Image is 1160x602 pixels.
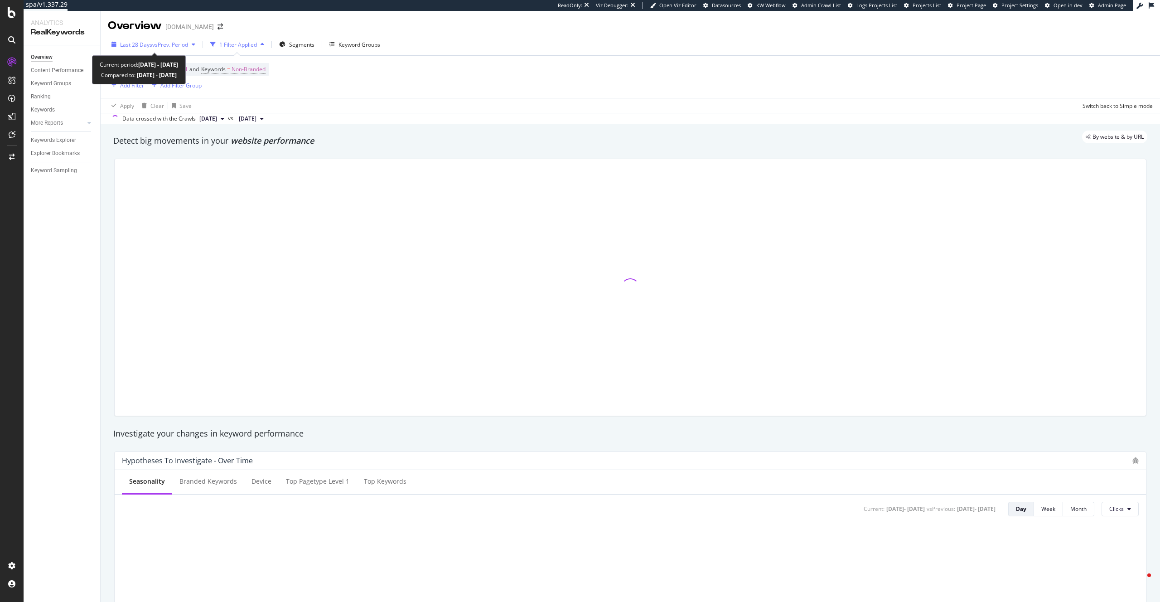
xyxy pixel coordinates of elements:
[748,2,786,9] a: KW Webflow
[31,136,94,145] a: Keywords Explorer
[1001,2,1038,9] span: Project Settings
[31,149,80,158] div: Explorer Bookmarks
[957,505,996,513] div: [DATE] - [DATE]
[165,22,214,31] div: [DOMAIN_NAME]
[1083,102,1153,110] div: Switch back to Simple mode
[286,477,349,486] div: Top pagetype Level 1
[1041,505,1055,513] div: Week
[558,2,582,9] div: ReadOnly:
[650,2,696,9] a: Open Viz Editor
[957,2,986,9] span: Project Page
[122,456,253,465] div: Hypotheses to Investigate - Over Time
[228,114,235,122] span: vs
[148,80,202,91] button: Add Filter Group
[160,82,202,89] div: Add Filter Group
[31,92,51,102] div: Ranking
[251,477,271,486] div: Device
[108,37,199,52] button: Last 28 DaysvsPrev. Period
[31,66,83,75] div: Content Performance
[232,63,266,76] span: Non-Branded
[1063,502,1094,516] button: Month
[31,166,77,175] div: Keyword Sampling
[108,98,134,113] button: Apply
[31,66,94,75] a: Content Performance
[1089,2,1126,9] a: Admin Page
[152,41,188,49] span: vs Prev. Period
[129,477,165,486] div: Seasonality
[150,102,164,110] div: Clear
[31,92,94,102] a: Ranking
[217,24,223,30] div: arrow-right-arrow-left
[364,477,406,486] div: Top Keywords
[993,2,1038,9] a: Project Settings
[1079,98,1153,113] button: Switch back to Simple mode
[207,37,268,52] button: 1 Filter Applied
[108,18,162,34] div: Overview
[138,61,178,68] b: [DATE] - [DATE]
[31,166,94,175] a: Keyword Sampling
[31,79,94,88] a: Keyword Groups
[31,18,93,27] div: Analytics
[848,2,897,9] a: Logs Projects List
[1102,502,1139,516] button: Clicks
[793,2,841,9] a: Admin Crawl List
[31,118,63,128] div: More Reports
[756,2,786,9] span: KW Webflow
[904,2,941,9] a: Projects List
[1034,502,1063,516] button: Week
[1129,571,1151,593] iframe: Intercom live chat
[712,2,741,9] span: Datasources
[913,2,941,9] span: Projects List
[199,115,217,123] span: 2025 Sep. 11th
[1092,134,1144,140] span: By website & by URL
[113,428,1147,440] div: Investigate your changes in keyword performance
[235,113,267,124] button: [DATE]
[948,2,986,9] a: Project Page
[168,98,192,113] button: Save
[120,41,152,49] span: Last 28 Days
[275,37,318,52] button: Segments
[801,2,841,9] span: Admin Crawl List
[179,102,192,110] div: Save
[1054,2,1083,9] span: Open in dev
[326,37,384,52] button: Keyword Groups
[1098,2,1126,9] span: Admin Page
[31,149,94,158] a: Explorer Bookmarks
[1016,505,1026,513] div: Day
[227,65,230,73] span: =
[31,53,94,62] a: Overview
[101,70,177,80] div: Compared to:
[31,79,71,88] div: Keyword Groups
[596,2,628,9] div: Viz Debugger:
[1109,505,1124,513] span: Clicks
[135,71,177,79] b: [DATE] - [DATE]
[1132,457,1139,464] div: bug
[864,505,884,513] div: Current:
[100,59,178,70] div: Current period:
[120,102,134,110] div: Apply
[122,115,196,123] div: Data crossed with the Crawls
[1045,2,1083,9] a: Open in dev
[31,105,94,115] a: Keywords
[219,41,257,49] div: 1 Filter Applied
[189,65,199,73] span: and
[196,113,228,124] button: [DATE]
[31,136,76,145] div: Keywords Explorer
[108,80,144,91] button: Add Filter
[338,41,380,49] div: Keyword Groups
[31,105,55,115] div: Keywords
[31,53,53,62] div: Overview
[1082,131,1147,143] div: legacy label
[886,505,925,513] div: [DATE] - [DATE]
[31,118,85,128] a: More Reports
[31,27,93,38] div: RealKeywords
[239,115,256,123] span: 2025 Aug. 14th
[927,505,955,513] div: vs Previous :
[1070,505,1087,513] div: Month
[703,2,741,9] a: Datasources
[1008,502,1034,516] button: Day
[179,477,237,486] div: Branded Keywords
[201,65,226,73] span: Keywords
[289,41,314,49] span: Segments
[120,82,144,89] div: Add Filter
